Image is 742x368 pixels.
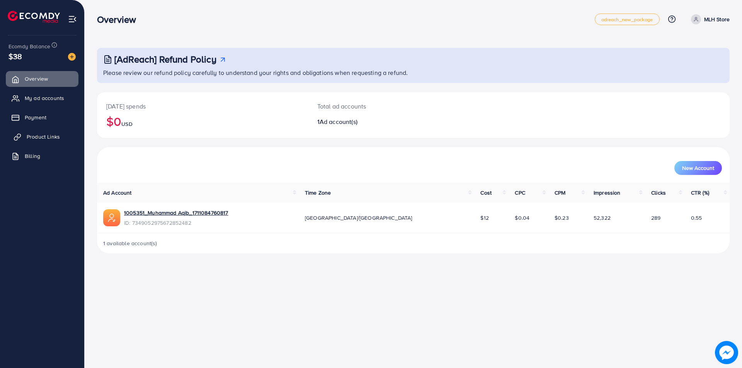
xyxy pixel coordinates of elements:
a: Payment [6,110,78,125]
span: CPM [555,189,565,197]
img: image [715,341,738,364]
img: ic-ads-acc.e4c84228.svg [103,209,120,226]
span: adreach_new_package [601,17,653,22]
span: 52,322 [594,214,611,222]
p: [DATE] spends [106,102,299,111]
h3: Overview [97,14,142,25]
span: Ad Account [103,189,132,197]
span: 1 available account(s) [103,239,157,247]
a: Overview [6,71,78,86]
a: 1005351_Muhammad Aqib_1711084760817 [124,209,228,217]
a: MLH Store [688,14,730,24]
span: Billing [25,152,40,160]
button: New Account [674,161,722,175]
span: Product Links [27,133,60,141]
span: $12 [480,214,488,222]
img: image [68,53,76,61]
h2: $0 [106,114,299,129]
p: Please review our refund policy carefully to understand your rights and obligations when requesti... [103,68,725,77]
span: CTR (%) [691,189,709,197]
a: Billing [6,148,78,164]
span: Clicks [651,189,666,197]
p: MLH Store [704,15,730,24]
a: Product Links [6,129,78,144]
img: logo [8,11,60,23]
span: Cost [480,189,492,197]
span: $0.04 [515,214,529,222]
span: USD [121,120,132,128]
span: My ad accounts [25,94,64,102]
span: Payment [25,114,46,121]
span: ID: 7349052975672852482 [124,219,228,227]
span: [GEOGRAPHIC_DATA]/[GEOGRAPHIC_DATA] [305,214,412,222]
h2: 1 [317,118,457,125]
span: 0.55 [691,214,702,222]
a: adreach_new_package [595,14,660,25]
span: Ad account(s) [320,117,357,126]
span: $38 [9,51,22,62]
span: Ecomdy Balance [9,42,50,50]
span: $0.23 [555,214,569,222]
img: menu [68,15,77,24]
a: My ad accounts [6,90,78,106]
span: Impression [594,189,621,197]
span: CPC [515,189,525,197]
h3: [AdReach] Refund Policy [114,54,216,65]
span: New Account [682,165,714,171]
span: 289 [651,214,660,222]
p: Total ad accounts [317,102,457,111]
span: Time Zone [305,189,331,197]
span: Overview [25,75,48,83]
